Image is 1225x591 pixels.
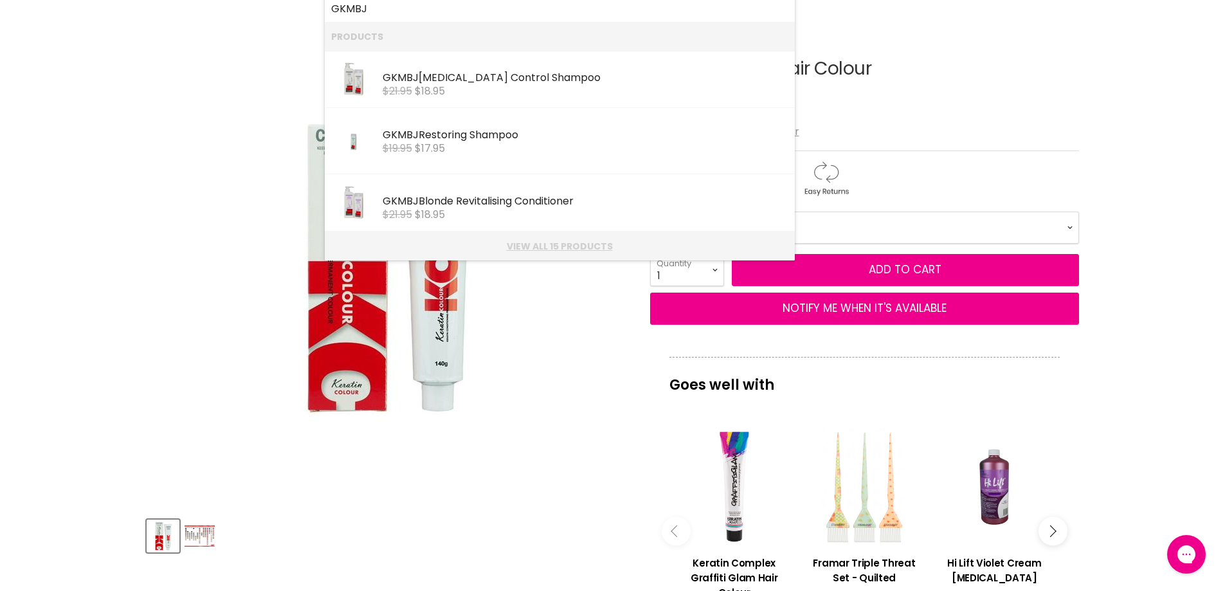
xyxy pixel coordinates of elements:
s: $21.95 [383,207,412,222]
li: Products: GKMBJ Restoring Shampoo [325,108,795,174]
img: BBJ092_AND_BBJ177_800_x_800_1024x1024_9d3a3962-b9c6-416a-82cf-9b71451a36c2_200x.png [331,181,376,226]
li: Products: GKMBJ Blonde Revitalising Conditioner [325,174,795,232]
iframe: Gorgias live chat messenger [1161,531,1212,578]
h1: Keratin Colour Hair Colour [650,59,1079,79]
s: $21.95 [383,84,412,98]
b: GKMBJ [383,127,419,142]
li: View All [325,232,795,260]
div: Restoring Shampoo [383,129,788,143]
img: Keratin Colour Hair Colour [185,525,215,547]
div: Keratin Colour Hair Colour image. Click or Scroll to Zoom. [147,27,627,507]
button: Keratin Colour Hair Colour [183,520,216,552]
b: GKMBJ [383,194,419,208]
span: $18.95 [415,207,445,222]
button: Keratin Colour Hair Colour [147,520,179,552]
span: $17.95 [415,141,445,156]
b: GKMBJ [383,70,419,85]
img: BBJ015_200x.jpg [336,114,372,168]
span: Add to cart [869,262,941,277]
img: dandruff_control_1024x1024_70f4484b-1cc1-481b-85cc-049431bacb78_200x.png [331,57,376,102]
img: Keratin Colour Hair Colour [148,521,178,551]
span: $18.95 [415,84,445,98]
p: Goes well with [669,357,1060,399]
button: NOTIFY ME WHEN IT'S AVAILABLE [650,293,1079,325]
h3: Hi Lift Violet Cream [MEDICAL_DATA] [936,556,1053,585]
img: Keratin Colour Hair Colour [232,113,541,421]
div: Blonde Revitalising Conditioner [383,195,788,209]
a: View all 15 products [331,241,788,251]
img: returns.gif [792,159,860,198]
div: Product thumbnails [145,516,629,552]
li: Products [325,22,795,51]
li: Products: GKMBJ Dandruff Control Shampoo [325,51,795,108]
select: Quantity [650,254,724,286]
button: Add to cart [732,254,1079,286]
s: $19.95 [383,141,412,156]
div: [MEDICAL_DATA] Control Shampoo [383,72,788,86]
b: GKMBJ [331,1,367,16]
h3: Framar Triple Threat Set - Quilted [806,556,923,585]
